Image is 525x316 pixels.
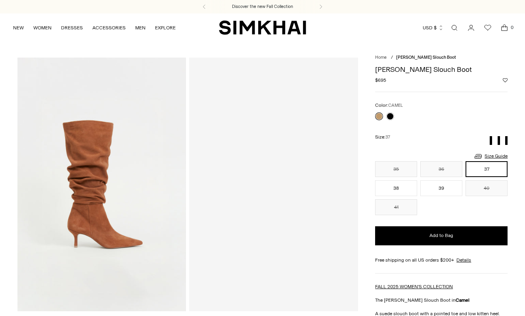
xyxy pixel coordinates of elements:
div: Free shipping on all US orders $200+ [375,256,508,264]
span: CAMEL [388,103,403,108]
a: Open search modal [446,20,462,36]
a: WOMEN [33,19,52,37]
a: Jordi Suede Slouch Boot [189,58,358,311]
a: MEN [135,19,146,37]
a: EXPLORE [155,19,176,37]
h1: [PERSON_NAME] Slouch Boot [375,66,508,73]
a: Size Guide [473,151,508,161]
button: 40 [466,180,508,196]
a: SIMKHAI [219,20,306,35]
button: 36 [420,161,462,177]
span: 0 [508,24,515,31]
label: Size: [375,133,390,141]
p: The [PERSON_NAME] Slouch Boot in [375,297,508,304]
a: DRESSES [61,19,83,37]
button: Add to Wishlist [503,78,508,83]
a: Details [456,256,471,264]
a: Go to the account page [463,20,479,36]
a: Open cart modal [496,20,512,36]
a: Wishlist [480,20,496,36]
button: 41 [375,199,417,215]
button: 39 [420,180,462,196]
a: NEW [13,19,24,37]
button: Add to Bag [375,226,508,245]
button: USD $ [423,19,444,37]
button: 35 [375,161,417,177]
span: [PERSON_NAME] Slouch Boot [396,55,456,60]
nav: breadcrumbs [375,54,508,61]
button: 38 [375,180,417,196]
div: / [391,54,393,61]
strong: Camel [456,297,469,303]
img: Jordi Suede Slouch Boot [17,58,186,311]
span: Add to Bag [429,232,453,239]
a: Discover the new Fall Collection [232,4,293,10]
a: Home [375,55,387,60]
span: $695 [375,77,386,84]
label: Color: [375,102,403,109]
button: 37 [466,161,508,177]
a: FALL 2025 WOMEN'S COLLECTION [375,284,453,289]
span: 37 [385,135,390,140]
a: ACCESSORIES [92,19,126,37]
